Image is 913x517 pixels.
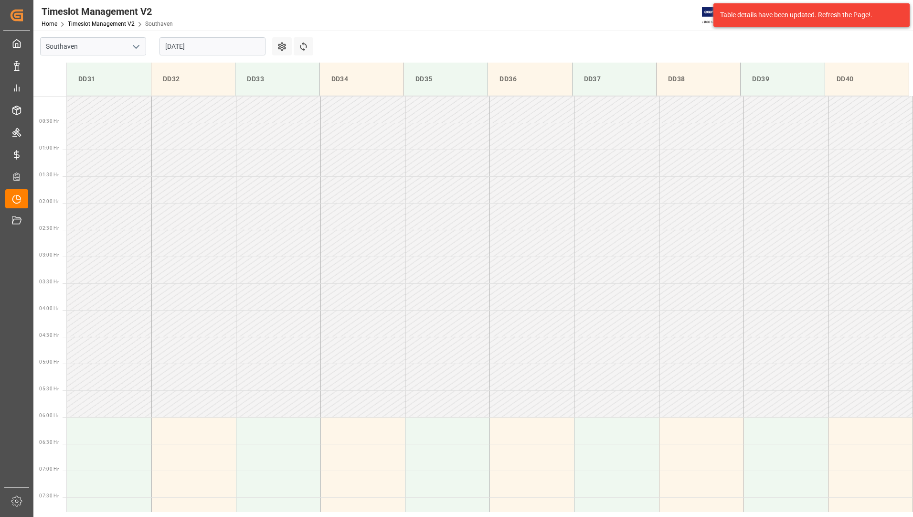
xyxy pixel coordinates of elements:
[159,70,227,88] div: DD32
[68,21,135,27] a: Timeslot Management V2
[39,199,59,204] span: 02:00 Hr
[39,306,59,311] span: 04:00 Hr
[39,413,59,418] span: 06:00 Hr
[243,70,311,88] div: DD33
[702,7,735,24] img: Exertis%20JAM%20-%20Email%20Logo.jpg_1722504956.jpg
[42,21,57,27] a: Home
[39,493,59,498] span: 07:30 Hr
[412,70,480,88] div: DD35
[128,39,143,54] button: open menu
[39,359,59,365] span: 05:00 Hr
[40,37,146,55] input: Type to search/select
[159,37,265,55] input: DD-MM-YYYY
[39,386,59,391] span: 05:30 Hr
[39,118,59,124] span: 00:30 Hr
[39,172,59,177] span: 01:30 Hr
[39,145,59,151] span: 01:00 Hr
[39,226,59,231] span: 02:30 Hr
[39,252,59,258] span: 03:00 Hr
[328,70,396,88] div: DD34
[580,70,648,88] div: DD37
[720,10,896,20] div: Table details have been updated. Refresh the Page!.
[496,70,564,88] div: DD36
[39,333,59,338] span: 04:30 Hr
[74,70,143,88] div: DD31
[833,70,901,88] div: DD40
[42,4,173,19] div: Timeslot Management V2
[39,466,59,472] span: 07:00 Hr
[748,70,817,88] div: DD39
[664,70,733,88] div: DD38
[39,279,59,284] span: 03:30 Hr
[39,440,59,445] span: 06:30 Hr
